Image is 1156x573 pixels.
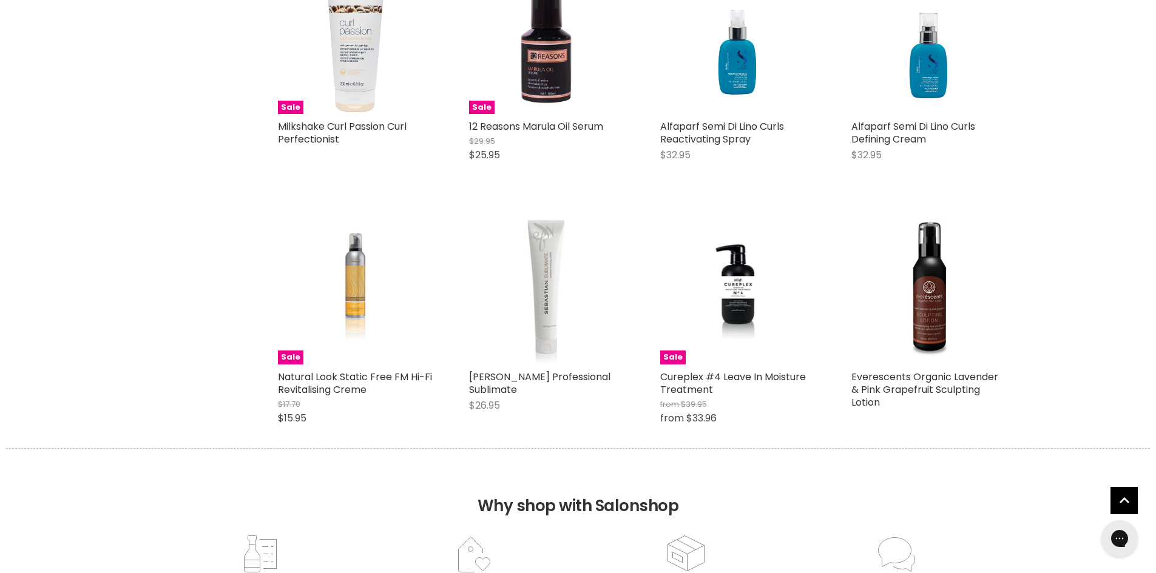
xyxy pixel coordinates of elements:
span: $33.96 [686,411,717,425]
a: 12 Reasons Marula Oil Serum [469,119,603,133]
span: $32.95 [851,148,882,162]
span: Back to top [1110,487,1138,518]
img: Everescents Organic Lavender & Pink Grapefruit Sculpting Lotion [851,210,1006,364]
span: $29.95 [469,135,495,147]
a: Cureplex #4 Leave In Moisture Treatment [660,370,806,397]
a: Natural Look Static Free FM Hi-Fi Revitalising CremeSale [278,210,433,364]
a: Milkshake Curl Passion Curl Perfectionist [278,119,407,146]
a: Alfaparf Semi Di Lino Curls Defining Cream [851,119,975,146]
span: Sale [660,350,686,364]
a: Everescents Organic Lavender & Pink Grapefruit Sculpting Lotion [851,370,998,409]
span: Sale [278,350,303,364]
span: $15.95 [278,411,306,425]
span: $32.95 [660,148,691,162]
img: Cureplex #4 Leave In Moisture Treatment [686,210,789,364]
img: Natural Look Static Free FM Hi-Fi Revitalising Creme [303,210,407,364]
span: Sale [278,101,303,115]
span: from [660,411,684,425]
span: $17.70 [278,398,300,410]
span: Sale [469,101,495,115]
h2: Why shop with Salonshop [6,448,1150,534]
a: Natural Look Static Free FM Hi-Fi Revitalising Creme [278,370,432,397]
a: [PERSON_NAME] Professional Sublimate [469,370,610,397]
span: from [660,398,679,410]
img: Sebastian Professional Sublimate [469,210,624,364]
a: Alfaparf Semi Di Lino Curls Reactivating Spray [660,119,784,146]
span: $26.95 [469,398,500,412]
a: Cureplex #4 Leave In Moisture TreatmentSale [660,210,815,364]
span: $25.95 [469,148,500,162]
a: Back to top [1110,487,1138,514]
iframe: Gorgias live chat messenger [1095,516,1144,561]
span: $39.95 [681,398,707,410]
